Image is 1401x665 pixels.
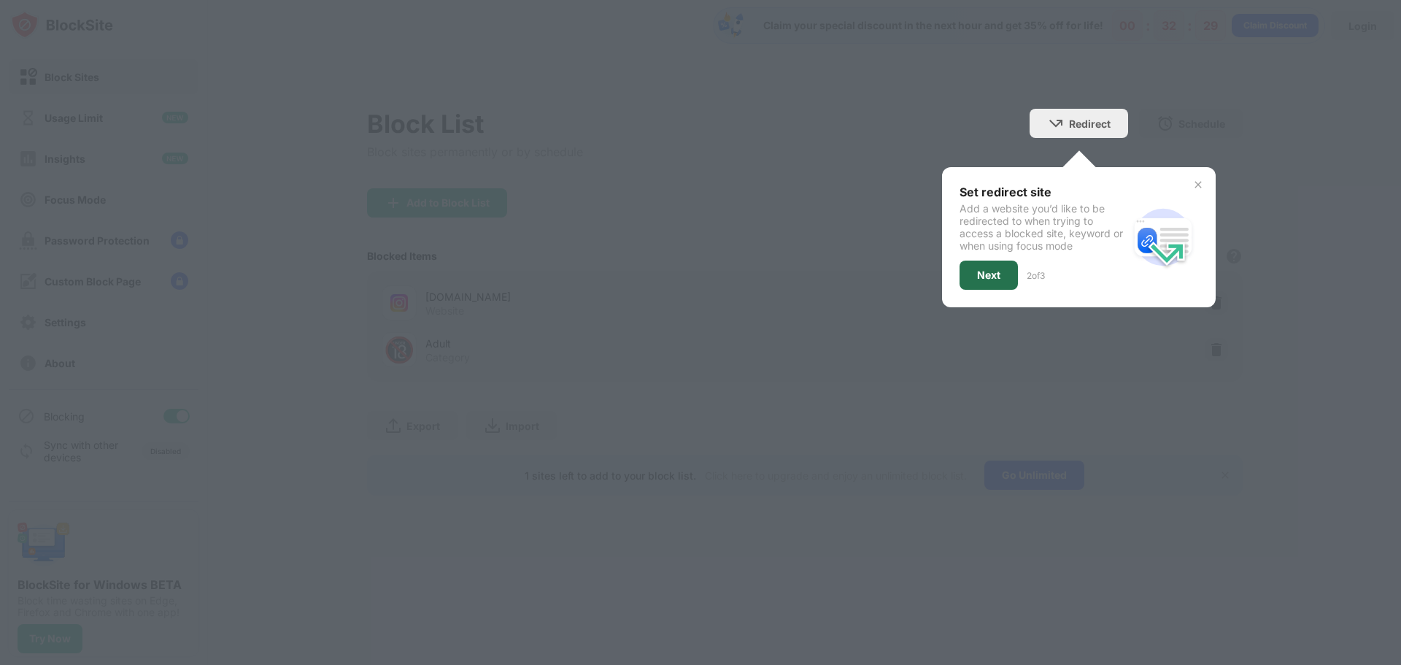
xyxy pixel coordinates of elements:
[1027,270,1045,281] div: 2 of 3
[1069,118,1111,130] div: Redirect
[960,202,1128,252] div: Add a website you’d like to be redirected to when trying to access a blocked site, keyword or whe...
[1128,202,1198,272] img: redirect.svg
[960,185,1128,199] div: Set redirect site
[977,269,1000,281] div: Next
[1192,179,1204,191] img: x-button.svg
